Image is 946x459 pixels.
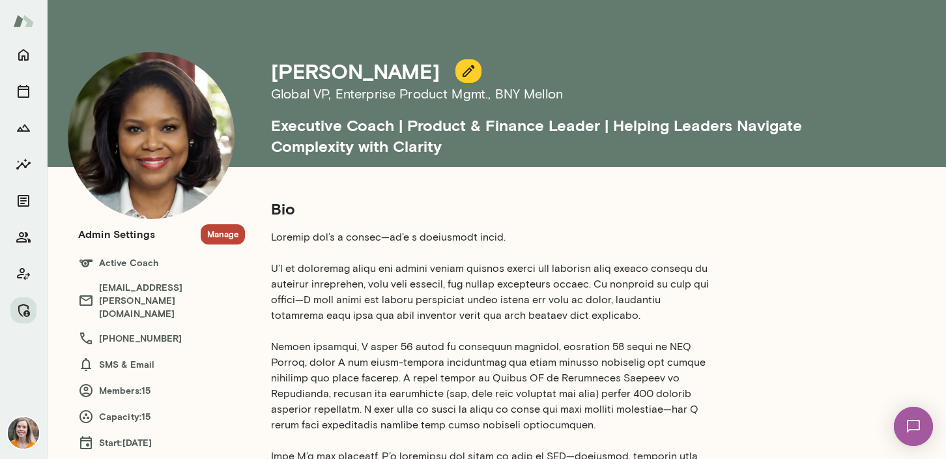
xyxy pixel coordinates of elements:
button: Documents [10,188,36,214]
h6: Active Coach [78,255,245,271]
button: Members [10,224,36,250]
h6: Start: [DATE] [78,435,245,451]
h5: Executive Coach | Product & Finance Leader | Helping Leaders Navigate Complexity with Clarity [271,104,834,156]
h6: [PHONE_NUMBER] [78,331,245,346]
h6: Members: 15 [78,383,245,398]
button: Manage [201,224,245,244]
button: Sessions [10,78,36,104]
img: Mento [13,8,34,33]
img: Carrie Kelly [8,417,39,449]
button: Growth Plan [10,115,36,141]
img: Cheryl Mills [68,52,235,219]
h6: SMS & Email [78,357,245,372]
h5: Bio [271,198,709,219]
h6: [EMAIL_ADDRESS][PERSON_NAME][DOMAIN_NAME] [78,281,245,320]
button: Home [10,42,36,68]
h4: [PERSON_NAME] [271,59,440,83]
button: Insights [10,151,36,177]
h6: Global VP, Enterprise Product Mgmt. , BNY Mellon [271,83,834,104]
button: Manage [10,297,36,323]
button: Client app [10,261,36,287]
h6: Capacity: 15 [78,409,245,424]
h6: Admin Settings [78,226,155,242]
